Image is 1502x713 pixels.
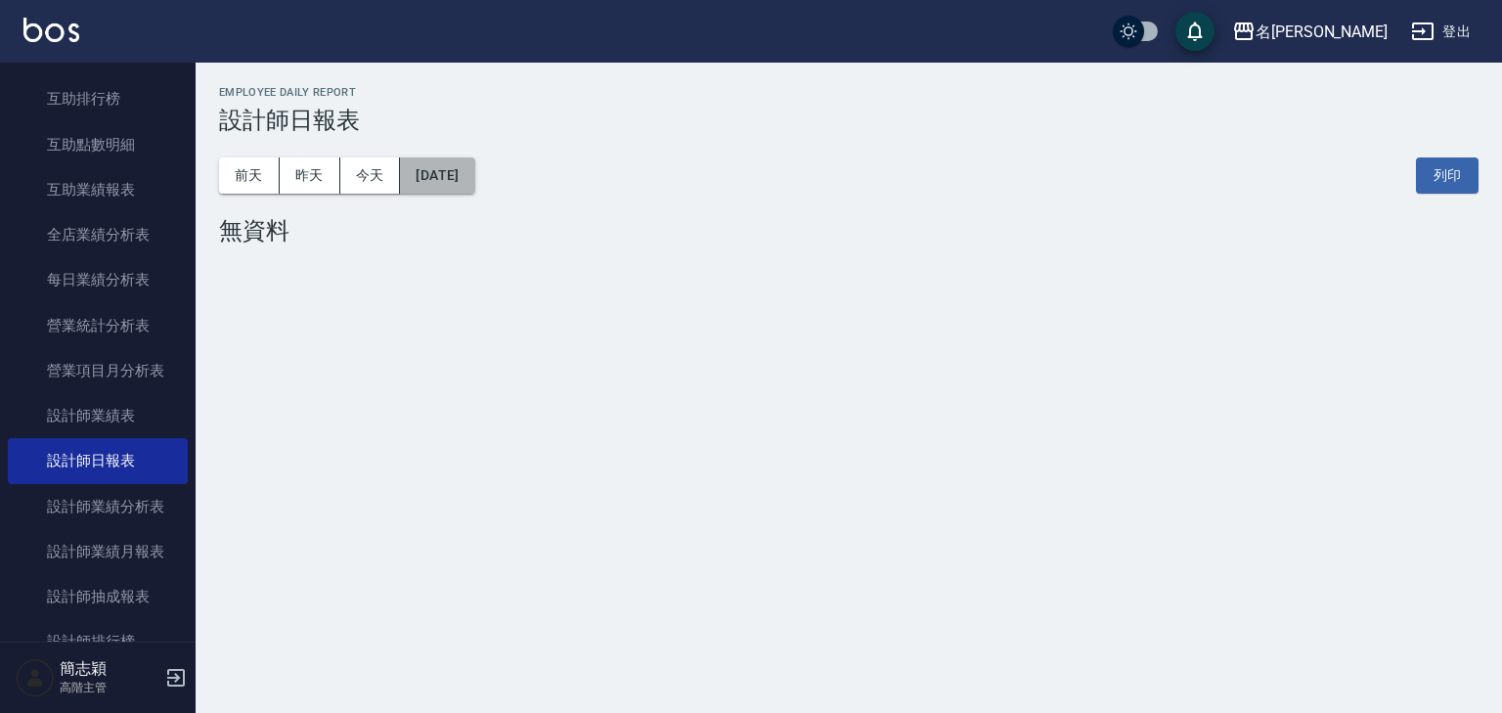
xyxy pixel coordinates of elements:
[1224,12,1395,52] button: 名[PERSON_NAME]
[60,679,159,696] p: 高階主管
[16,658,55,697] img: Person
[219,86,1479,99] h2: Employee Daily Report
[60,659,159,679] h5: 簡志穎
[1403,14,1479,50] button: 登出
[400,157,474,194] button: [DATE]
[8,484,188,529] a: 設計師業績分析表
[8,167,188,212] a: 互助業績報表
[23,18,79,42] img: Logo
[8,76,188,121] a: 互助排行榜
[8,122,188,167] a: 互助點數明細
[1175,12,1215,51] button: save
[8,348,188,393] a: 營業項目月分析表
[8,574,188,619] a: 設計師抽成報表
[219,217,1479,245] div: 無資料
[1416,157,1479,194] button: 列印
[8,303,188,348] a: 營業統計分析表
[8,438,188,483] a: 設計師日報表
[8,529,188,574] a: 設計師業績月報表
[219,157,280,194] button: 前天
[8,212,188,257] a: 全店業績分析表
[280,157,340,194] button: 昨天
[8,257,188,302] a: 每日業績分析表
[8,619,188,664] a: 設計師排行榜
[8,393,188,438] a: 設計師業績表
[1256,20,1388,44] div: 名[PERSON_NAME]
[219,107,1479,134] h3: 設計師日報表
[340,157,401,194] button: 今天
